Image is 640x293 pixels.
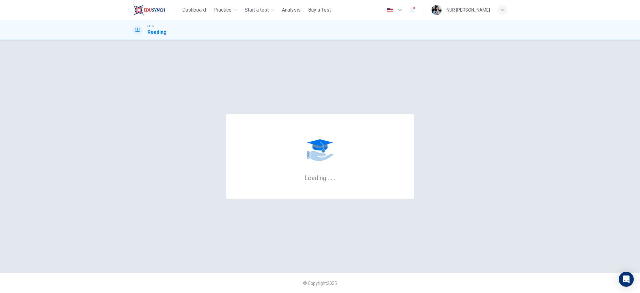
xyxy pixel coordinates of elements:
[304,174,336,182] h6: Loading
[279,4,303,16] button: Analysis
[330,172,332,182] h6: .
[147,28,167,36] h1: Reading
[308,6,331,14] span: Buy a Test
[303,281,337,286] span: © Copyright 2025
[132,4,180,16] a: ELTC logo
[245,6,269,14] span: Start a test
[213,6,232,14] span: Practice
[132,4,165,16] img: ELTC logo
[333,172,336,182] h6: .
[386,8,394,13] img: en
[619,272,634,287] div: Open Intercom Messenger
[327,172,329,182] h6: .
[282,6,301,14] span: Analysis
[211,4,240,16] button: Practice
[147,24,154,28] span: CEFR
[182,6,206,14] span: Dashboard
[180,4,208,16] button: Dashboard
[242,4,277,16] button: Start a test
[306,4,333,16] button: Buy a Test
[432,5,442,15] img: Profile picture
[447,6,490,14] div: NUR [PERSON_NAME]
